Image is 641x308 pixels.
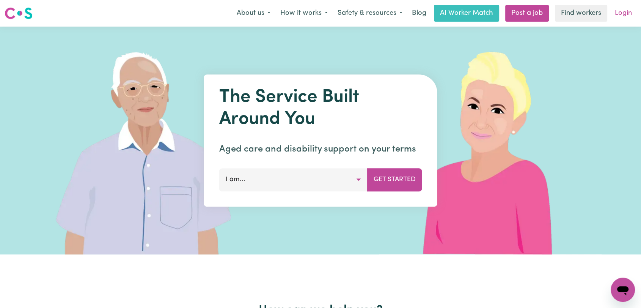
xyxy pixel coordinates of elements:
[219,87,422,130] h1: The Service Built Around You
[219,142,422,156] p: Aged care and disability support on your terms
[367,168,422,191] button: Get Started
[434,5,499,22] a: AI Worker Match
[5,6,33,20] img: Careseekers logo
[407,5,431,22] a: Blog
[505,5,549,22] a: Post a job
[610,5,636,22] a: Login
[333,5,407,21] button: Safety & resources
[611,278,635,302] iframe: Button to launch messaging window
[555,5,607,22] a: Find workers
[275,5,333,21] button: How it works
[232,5,275,21] button: About us
[219,168,368,191] button: I am...
[5,5,33,22] a: Careseekers logo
